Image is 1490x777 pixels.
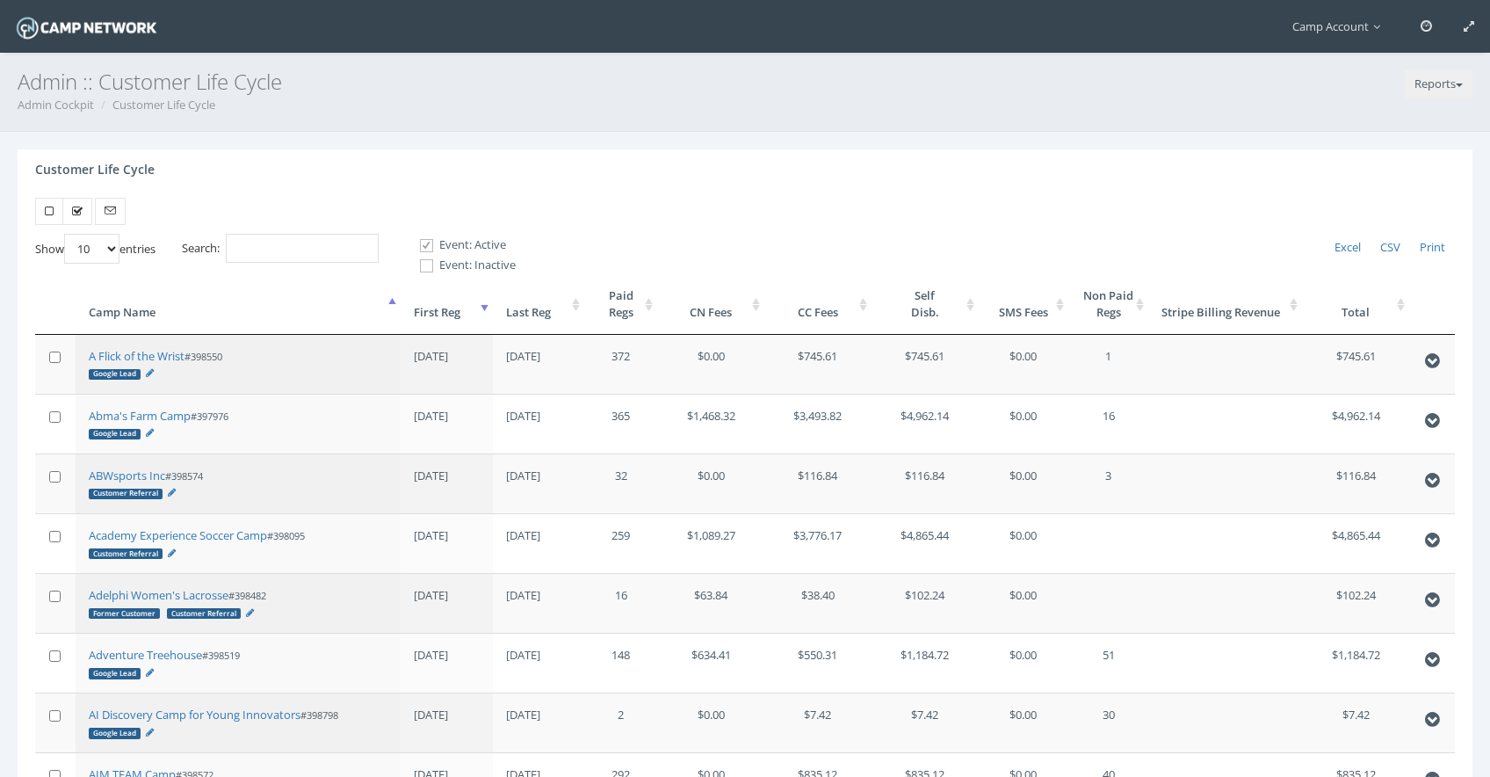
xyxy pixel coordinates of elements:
[493,274,585,334] th: Last Reg: activate to sort column ascending
[872,335,979,394] td: $745.61
[1068,394,1149,454] td: 16
[1302,633,1409,693] td: $1,184.72
[64,234,119,264] select: Showentries
[1302,274,1409,334] th: Total: activate to sort column ascending
[493,693,585,752] td: [DATE]
[401,513,493,573] td: [DATE]
[764,633,872,693] td: $550.31
[872,394,979,454] td: $4,962.14
[979,454,1068,513] td: $0.00
[872,513,979,573] td: $4,865.44
[493,335,585,394] td: [DATE]
[89,649,240,679] small: #398519
[584,693,657,752] td: 2
[872,454,979,513] td: $116.84
[493,454,585,513] td: [DATE]
[13,12,160,43] img: Camp Network
[89,589,266,619] small: #398482
[401,394,493,454] td: [DATE]
[1325,234,1371,262] a: Excel
[35,163,155,176] h4: Customer Life Cycle
[1068,454,1149,513] td: 3
[401,693,493,752] td: [DATE]
[1068,693,1149,752] td: 30
[112,97,215,113] a: Customer Life Cycle
[89,587,228,603] a: Adelphi Women's Lacrosse
[89,668,141,679] div: Google Lead
[1068,335,1149,394] td: 1
[872,573,979,633] td: $102.24
[493,633,585,693] td: [DATE]
[657,394,764,454] td: $1,468.32
[1302,335,1409,394] td: $745.61
[405,257,516,274] label: Event: Inactive
[979,274,1068,334] th: SMS Fees: activate to sort column ascending
[1302,454,1409,513] td: $116.84
[584,394,657,454] td: 365
[657,274,764,334] th: CN Fees: activate to sort column ascending
[1380,239,1400,255] span: CSV
[979,513,1068,573] td: $0.00
[89,348,184,364] a: A Flick of the Wrist
[35,234,156,264] label: Show entries
[401,633,493,693] td: [DATE]
[493,573,585,633] td: [DATE]
[872,693,979,752] td: $7.42
[18,97,94,113] a: Admin Cockpit
[1302,513,1409,573] td: $4,865.44
[979,394,1068,454] td: $0.00
[657,454,764,513] td: $0.00
[89,608,160,619] div: Former Customer
[89,707,300,723] a: AI Discovery Camp for Young Innovators
[657,513,764,573] td: $1,089.27
[584,335,657,394] td: 372
[401,573,493,633] td: [DATE]
[226,234,379,263] input: Search:
[872,633,979,693] td: $1,184.72
[872,274,979,334] th: SelfDisb.: activate to sort column ascending
[493,394,585,454] td: [DATE]
[764,335,872,394] td: $745.61
[493,513,585,573] td: [DATE]
[584,573,657,633] td: 16
[1420,239,1445,255] span: Print
[1068,274,1149,334] th: Non PaidRegs: activate to sort column ascending
[182,234,379,263] label: Search:
[89,647,202,663] a: Adventure Treehouse
[764,693,872,752] td: $7.42
[18,70,1472,93] h3: Admin :: Customer Life Cycle
[657,633,764,693] td: $634.41
[584,513,657,573] td: 259
[1068,633,1149,693] td: 51
[89,708,338,738] small: #398798
[401,274,493,334] th: First Reg: activate to sort column ascending
[89,728,141,738] div: Google Lead
[1371,234,1410,262] a: CSV
[89,469,203,499] small: #398574
[979,573,1068,633] td: $0.00
[979,693,1068,752] td: $0.00
[657,693,764,752] td: $0.00
[89,408,191,424] a: Abma's Farm Camp
[764,274,872,334] th: CC Fees: activate to sort column ascending
[657,573,764,633] td: $63.84
[1334,239,1361,255] span: Excel
[89,489,163,499] div: Customer Referral
[401,335,493,394] td: [DATE]
[584,633,657,693] td: 148
[657,335,764,394] td: $0.00
[89,529,305,559] small: #398095
[89,548,163,559] div: Customer Referral
[1405,70,1472,98] button: Reports
[764,454,872,513] td: $116.84
[405,236,516,254] label: Event: Active
[979,335,1068,394] td: $0.00
[1302,693,1409,752] td: $7.42
[89,410,228,439] small: #397976
[76,274,401,334] th: Camp Name: activate to sort column descending
[89,468,165,483] a: ABWsports Inc
[584,274,657,334] th: PaidRegs: activate to sort column ascending
[1302,394,1409,454] td: $4,962.14
[1292,18,1389,34] span: Camp Account
[979,633,1068,693] td: $0.00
